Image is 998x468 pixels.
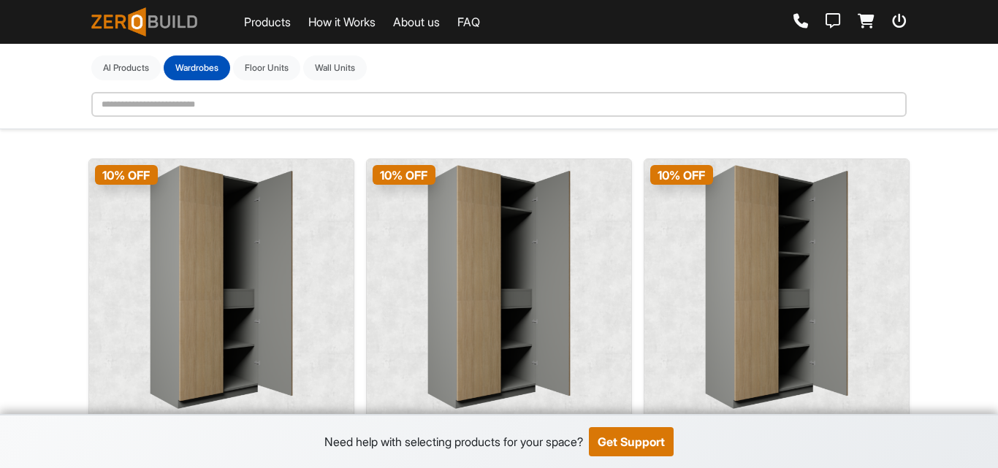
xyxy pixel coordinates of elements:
a: Logout [892,14,907,30]
button: Wardrobes [164,55,230,80]
div: Need help with selecting products for your space? [324,433,583,450]
img: ZeroBuild logo [91,7,197,37]
span: 10 % OFF [95,165,158,185]
img: Double Door Wardrobe – Model 1 - Light Oak - 200 x 120 x 57 cm [150,165,293,409]
a: How it Works [308,13,376,31]
button: Floor Units [233,55,300,80]
a: FAQ [457,13,480,31]
button: Get Support [589,427,674,456]
span: 10 % OFF [373,165,435,185]
button: Wall Units [303,55,367,80]
span: 10 % OFF [650,165,713,185]
button: Al Products [91,55,161,80]
img: Double Door Wardrobe – Model 2 - Light Oak - 200 x 120 x 57 cm [427,165,571,409]
a: About us [393,13,440,31]
a: Products [244,13,291,31]
img: Double Door Wardrobe – Model 3 - Light Oak - 200 x 120 x 57 cm [705,165,848,409]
